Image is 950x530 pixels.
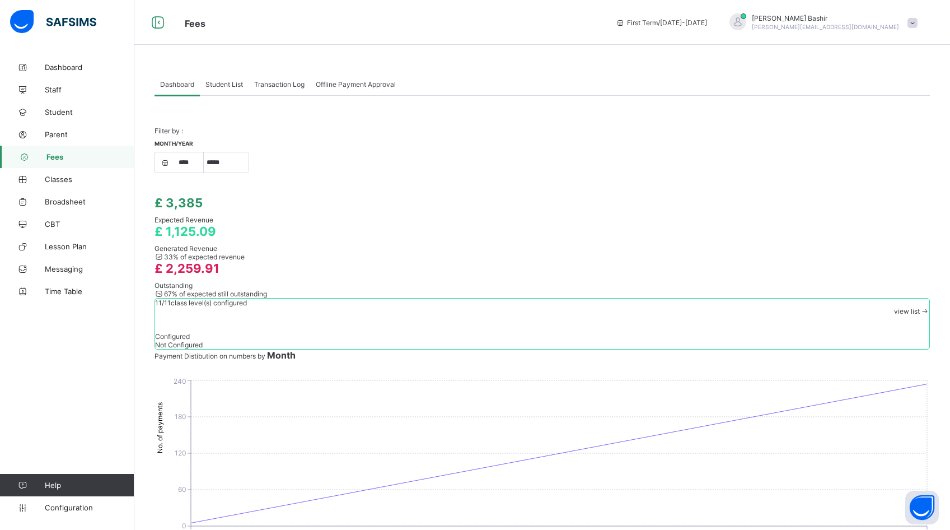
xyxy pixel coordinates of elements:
[45,175,134,184] span: Classes
[894,307,920,315] span: view list
[205,80,243,89] span: Student List
[155,352,296,360] span: Payment Distibution on numbers by
[45,503,134,512] span: Configuration
[160,80,194,89] span: Dashboard
[156,402,164,453] tspan: No. of payments
[616,18,707,27] span: session/term information
[718,13,923,32] div: HamidBashir
[155,253,245,261] span: 33 % of expected revenue
[45,130,134,139] span: Parent
[45,108,134,117] span: Student
[155,281,930,290] span: Outstanding
[10,10,96,34] img: safsims
[155,196,203,210] span: £ 3,385
[185,18,205,29] span: Fees
[155,244,930,253] span: Generated Revenue
[45,481,134,490] span: Help
[45,63,134,72] span: Dashboard
[254,80,305,89] span: Transaction Log
[267,350,296,361] span: Month
[752,24,899,30] span: [PERSON_NAME][EMAIL_ADDRESS][DOMAIN_NAME]
[905,491,939,524] button: Open asap
[155,261,219,276] span: £ 2,259.91
[45,287,134,296] span: Time Table
[45,85,134,94] span: Staff
[155,341,203,349] span: Not Configured
[155,216,930,224] span: Expected Revenue
[155,332,190,341] span: Configured
[155,140,193,147] span: Month/Year
[174,377,186,385] tspan: 240
[45,264,134,273] span: Messaging
[316,80,396,89] span: Offline Payment Approval
[752,14,899,22] span: [PERSON_NAME] Bashir
[45,197,134,206] span: Broadsheet
[45,242,134,251] span: Lesson Plan
[162,299,247,307] span: / 11 class level(s) configured
[175,412,186,421] tspan: 180
[155,290,267,298] span: 67 % of expected still outstanding
[46,152,134,161] span: Fees
[45,220,134,229] span: CBT
[155,224,216,239] span: £ 1,125.09
[178,485,186,494] tspan: 60
[155,127,183,135] span: Filter by :
[155,299,162,307] span: 11
[175,449,186,457] tspan: 120
[182,522,186,530] tspan: 0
